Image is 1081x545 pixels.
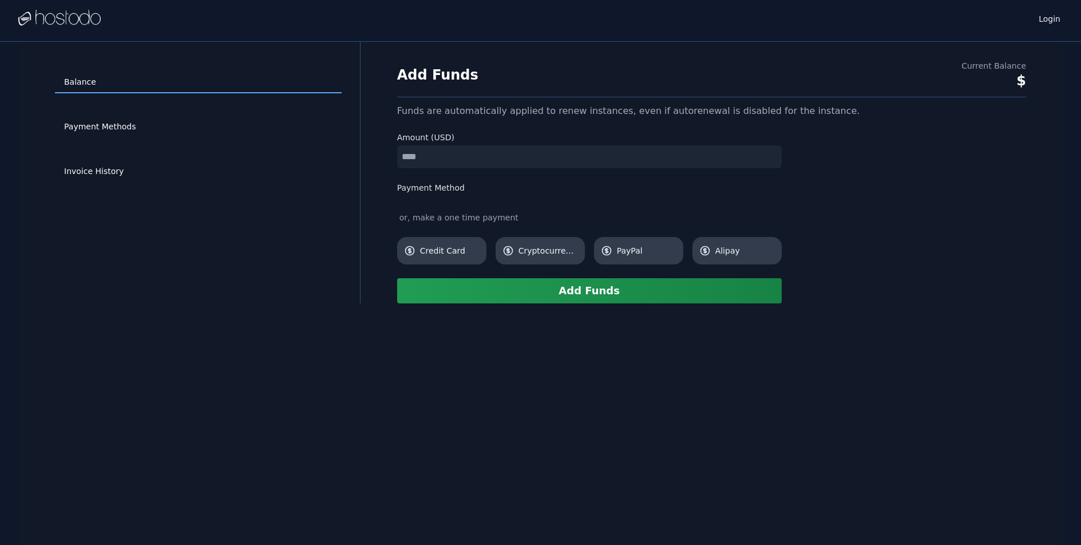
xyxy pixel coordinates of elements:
label: Amount (USD) [397,132,782,143]
a: Balance [55,72,342,93]
div: Funds are automatically applied to renew instances, even if autorenewal is disabled for the insta... [397,104,1026,118]
button: Add Funds [397,278,782,303]
img: Logo [18,10,101,27]
span: Alipay [715,245,775,256]
a: Invoice History [55,161,342,183]
div: $ [961,72,1026,90]
div: Current Balance [961,60,1026,72]
span: Credit Card [420,245,480,256]
a: Login [1036,11,1063,25]
h1: Add Funds [397,66,478,84]
span: Cryptocurrency [518,245,578,256]
label: Payment Method [397,182,782,193]
div: or, make a one time payment [397,212,782,223]
a: Payment Methods [55,116,342,138]
span: PayPal [617,245,676,256]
